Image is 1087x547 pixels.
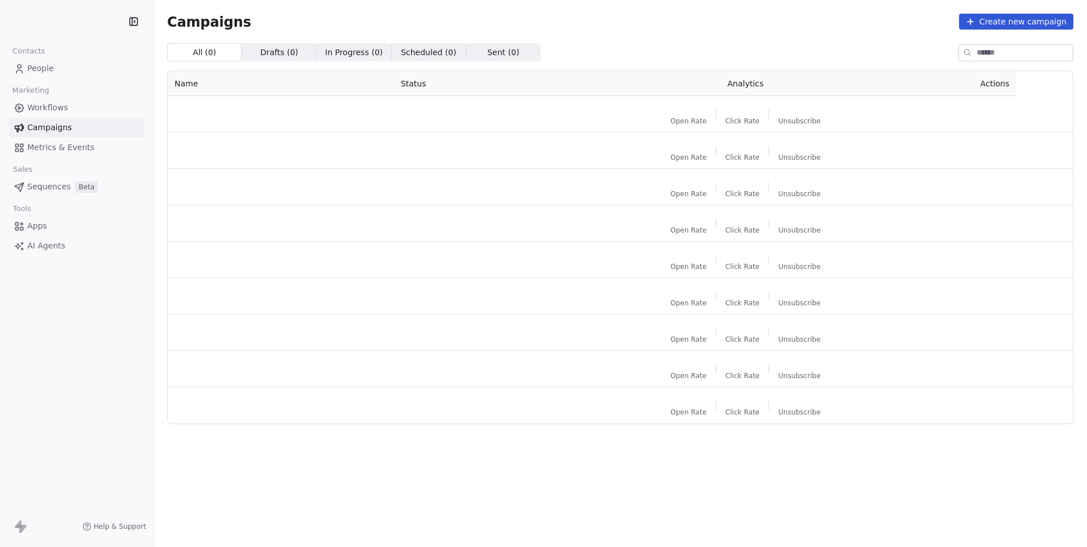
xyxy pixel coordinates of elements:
[27,63,54,74] span: People
[27,122,72,134] span: Campaigns
[27,142,94,154] span: Metrics & Events
[670,371,707,380] span: Open Rate
[9,59,144,78] a: People
[325,47,383,59] span: In Progress ( 0 )
[778,335,820,344] span: Unsubscribe
[670,189,707,198] span: Open Rate
[27,181,70,193] span: Sequences
[394,71,600,96] th: Status
[9,138,144,157] a: Metrics & Events
[9,98,144,117] a: Workflows
[8,161,38,178] span: Sales
[891,71,1016,96] th: Actions
[27,220,47,232] span: Apps
[725,189,760,198] span: Click Rate
[959,14,1073,30] button: Create new campaign
[778,226,820,235] span: Unsubscribe
[725,262,760,271] span: Click Rate
[82,522,146,531] a: Help & Support
[9,118,144,137] a: Campaigns
[27,102,68,114] span: Workflows
[778,408,820,417] span: Unsubscribe
[9,237,144,255] a: AI Agents
[778,153,820,162] span: Unsubscribe
[778,262,820,271] span: Unsubscribe
[725,371,760,380] span: Click Rate
[725,117,760,126] span: Click Rate
[670,226,707,235] span: Open Rate
[75,181,98,193] span: Beta
[778,189,820,198] span: Unsubscribe
[778,371,820,380] span: Unsubscribe
[7,82,54,99] span: Marketing
[670,335,707,344] span: Open Rate
[670,262,707,271] span: Open Rate
[778,299,820,308] span: Unsubscribe
[670,117,707,126] span: Open Rate
[401,47,457,59] span: Scheduled ( 0 )
[9,217,144,235] a: Apps
[725,226,760,235] span: Click Rate
[725,408,760,417] span: Click Rate
[778,117,820,126] span: Unsubscribe
[27,240,65,252] span: AI Agents
[7,43,50,60] span: Contacts
[167,14,251,30] span: Campaigns
[487,47,519,59] span: Sent ( 0 )
[725,153,760,162] span: Click Rate
[670,153,707,162] span: Open Rate
[94,522,146,531] span: Help & Support
[725,335,760,344] span: Click Rate
[725,299,760,308] span: Click Rate
[168,71,394,96] th: Name
[600,71,891,96] th: Analytics
[8,200,36,217] span: Tools
[9,177,144,196] a: SequencesBeta
[670,408,707,417] span: Open Rate
[670,299,707,308] span: Open Rate
[260,47,298,59] span: Drafts ( 0 )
